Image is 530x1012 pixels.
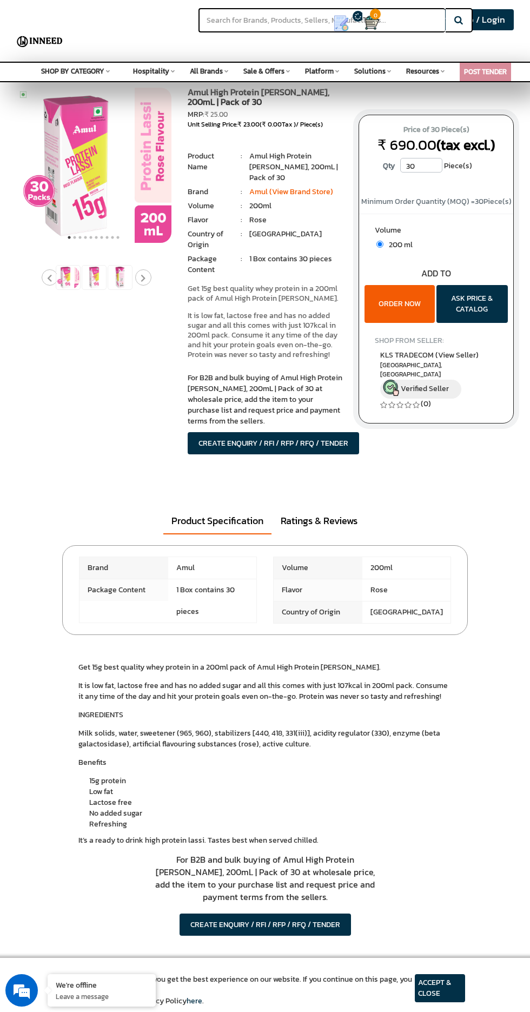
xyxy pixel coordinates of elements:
li: : [234,254,250,264]
img: inneed-verified-seller-icon.png [383,380,399,396]
img: Amul High Protein Rose Lassi, 200mL [82,266,106,289]
a: my Quotes [328,11,363,36]
img: Amul High Protein Rose Lassi, 200mL [56,266,80,289]
span: 200 ml [383,239,413,250]
p: Get 15g best quality whey protein in a 200ml pack of Amul High Protein [PERSON_NAME]. [78,662,452,673]
input: Search for Brands, Products, Sellers, Manufacturers... [198,8,445,32]
img: Show My Quotes [333,15,349,31]
p: For B2B and bulk buying of Amul High Protein [PERSON_NAME], 200mL | Pack of 30 at wholesale price... [148,854,382,914]
button: 7 [99,232,104,243]
li: Country of Origin [188,229,234,250]
p: It’s a ready to drink high protein lassi. Tastes best when served chilled. [78,835,452,846]
span: Volume [274,557,362,579]
button: 5 [88,232,94,243]
a: here [187,995,202,1007]
li: Lactose free [89,797,452,808]
a: Amul (View Brand Store) [249,186,333,197]
span: Country of Origin [274,601,362,623]
span: (tax excl.) [436,134,495,155]
button: 2 [72,232,77,243]
a: Ratings & Reviews [273,508,366,533]
span: Amul [168,557,257,579]
div: Unit Selling Price: ( Tax ) [188,120,343,129]
li: Flavor [188,215,234,226]
li: Refreshing [89,819,452,830]
button: 1 [67,232,72,243]
button: 6 [94,232,99,243]
span: All Brands [190,66,223,76]
a: Product Specification [163,508,271,534]
p: Leave a message [56,991,148,1001]
li: Amul High Protein [PERSON_NAME], 200mL | Pack of 30 [249,151,342,183]
li: : [234,187,250,197]
span: Minimum Order Quantity (MOQ) = Piece(s) [361,196,512,207]
span: Solutions [354,66,386,76]
img: Amul High Protein Rose Lassi, 200mL [108,266,132,289]
p: For B2B and bulk buying of Amul High Protein [PERSON_NAME], 200mL | Pack of 30 at wholesale price... [188,373,343,427]
div: ADD TO [359,267,513,280]
img: Cart [363,15,379,31]
div: MRP: [188,109,343,120]
img: Amul High Protein Rose Lassi, 200mL [16,88,171,243]
span: / Piece(s) [296,120,323,129]
li: : [234,151,250,162]
span: Package Content [79,579,168,601]
li: [GEOGRAPHIC_DATA] [249,229,342,240]
li: Package Content [188,254,234,275]
span: ₹ 0.00 [262,120,282,129]
button: 3 [77,232,83,243]
li: 1 Box contains 30 pieces [249,254,342,264]
span: 0 [370,9,381,19]
span: ₹ 25.00 [204,109,228,120]
span: Verified Seller [401,383,449,394]
span: Piece(s) [444,158,472,174]
span: Brand [79,557,168,579]
li: : [234,201,250,211]
span: Flavor [274,579,362,601]
span: 30 [475,196,483,207]
li: 200ml [249,201,342,211]
span: Sale & Offers [243,66,284,76]
span: 1 Box contains 30 pieces [168,579,257,623]
span: East Delhi [380,361,493,379]
span: SHOP BY CATEGORY [41,66,104,76]
span: [GEOGRAPHIC_DATA] [362,601,451,623]
p: Milk solids, water, sweetener (965, 960), stabilizers [440, 418, 331(iii)], acidity regulator (33... [78,728,452,750]
li: 15g protein [89,776,452,786]
li: Brand [188,187,234,197]
li: : [234,229,250,240]
div: We're offline [56,980,148,990]
p: Benefits [78,757,452,768]
p: INGREDIENTS [78,710,452,720]
span: Platform [305,66,334,76]
p: Get 15g best quality whey protein in a 200ml pack of Amul High Protein [PERSON_NAME]. [188,284,343,303]
a: Cart 0 [363,11,368,35]
button: Next [135,269,151,286]
button: Previous [42,269,58,286]
h4: SHOP FROM SELLER: [375,336,498,345]
span: 200ml [362,557,451,579]
li: Volume [188,201,234,211]
li: : [234,215,250,226]
button: ORDER NOW [365,285,435,323]
button: 4 [83,232,88,243]
span: Rose [362,579,451,601]
label: Volume [375,225,498,239]
span: Resources [406,66,439,76]
li: Product Name [188,151,234,173]
label: Qty [377,158,400,174]
a: POST TENDER [464,67,507,77]
button: ASK PRICE & CATALOG [436,285,508,323]
span: KLS TRADECOM [380,349,479,361]
li: Low fat [89,786,452,797]
a: (0) [421,398,431,409]
button: CREATE ENQUIRY / RFI / RFP / RFQ / TENDER [180,914,351,936]
span: Hospitality [133,66,169,76]
img: Inneed.Market [15,28,65,55]
li: Rose [249,215,342,226]
button: 10 [115,232,121,243]
p: It is low fat, lactose free and has no added sugar and all this comes with just 107kcal in 200ml ... [188,311,343,360]
h1: Amul High Protein [PERSON_NAME], 200mL | Pack of 30 [188,88,343,109]
button: CREATE ENQUIRY / RFI / RFP / RFQ / TENDER [188,432,359,454]
article: We use cookies to ensure you get the best experience on our website. If you continue on this page... [65,974,415,1007]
